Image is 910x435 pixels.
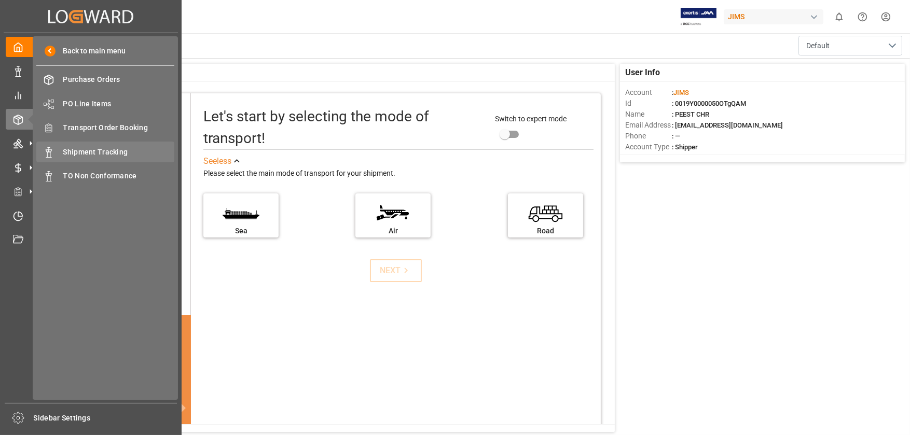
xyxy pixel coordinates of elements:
a: PO Line Items [36,93,174,114]
span: Phone [625,131,672,142]
span: Account [625,87,672,98]
span: Transport Order Booking [63,122,175,133]
div: Air [361,226,425,236]
div: See less [203,155,231,167]
a: Timeslot Management V2 [6,205,176,226]
img: Exertis%20JAM%20-%20Email%20Logo.jpg_1722504956.jpg [681,8,716,26]
span: Id [625,98,672,109]
span: Default [806,40,830,51]
div: NEXT [380,264,411,277]
span: Back to main menu [56,46,126,57]
span: User Info [625,66,660,79]
div: Please select the main mode of transport for your shipment. [203,167,593,180]
span: Account Type [625,142,672,152]
button: Help Center [851,5,874,29]
a: Data Management [6,61,176,81]
a: TO Non Conformance [36,166,174,186]
span: Shipment Tracking [63,147,175,158]
span: : 0019Y0000050OTgQAM [672,100,746,107]
span: : [EMAIL_ADDRESS][DOMAIN_NAME] [672,121,783,129]
div: JIMS [724,9,823,24]
span: JIMS [673,89,689,96]
span: Sidebar Settings [34,413,177,424]
span: Name [625,109,672,120]
span: : Shipper [672,143,698,151]
a: Purchase Orders [36,69,174,90]
span: Email Address [625,120,672,131]
button: open menu [798,36,902,55]
div: Road [513,226,578,236]
span: Purchase Orders [63,74,175,85]
span: : PEEST CHR [672,110,709,118]
button: NEXT [370,259,422,282]
span: PO Line Items [63,99,175,109]
a: Transport Order Booking [36,118,174,138]
span: : [672,89,689,96]
button: JIMS [724,7,828,26]
div: Let's start by selecting the mode of transport! [203,106,485,149]
span: TO Non Conformance [63,171,175,181]
span: Switch to expert mode [495,115,567,123]
button: show 0 new notifications [828,5,851,29]
div: Sea [209,226,273,236]
a: My Cockpit [6,37,176,57]
a: Shipment Tracking [36,142,174,162]
span: : — [672,132,680,140]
